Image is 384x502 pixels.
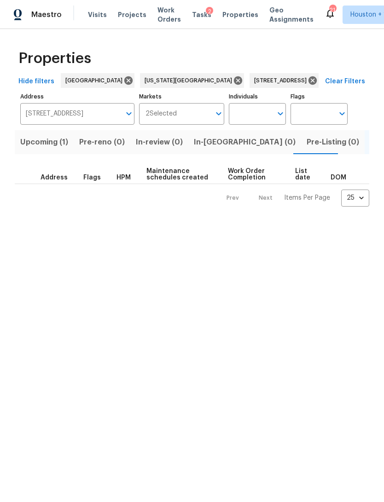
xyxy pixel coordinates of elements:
div: [GEOGRAPHIC_DATA] [61,73,134,88]
label: Markets [139,94,225,99]
span: Maintenance schedules created [146,168,212,181]
span: In-[GEOGRAPHIC_DATA] (0) [194,136,296,149]
div: 2 [206,7,213,16]
span: Address [41,174,68,181]
span: Hide filters [18,76,54,87]
div: 21 [329,6,336,15]
nav: Pagination Navigation [218,190,369,207]
label: Flags [291,94,348,99]
span: Work Orders [157,6,181,24]
span: HPM [116,174,131,181]
span: Upcoming (1) [20,136,68,149]
div: 25 [341,186,369,210]
span: Geo Assignments [269,6,314,24]
span: Pre-Listing (0) [307,136,359,149]
span: Clear Filters [325,76,365,87]
div: [US_STATE][GEOGRAPHIC_DATA] [140,73,244,88]
span: In-review (0) [136,136,183,149]
button: Open [122,107,135,120]
span: DOM [331,174,346,181]
label: Address [20,94,134,99]
p: Items Per Page [284,193,330,202]
label: Individuals [229,94,286,99]
button: Open [336,107,349,120]
span: 2 Selected [145,110,177,118]
span: Properties [18,54,91,63]
button: Open [212,107,225,120]
span: Work Order Completion [228,168,279,181]
span: [STREET_ADDRESS] [254,76,310,85]
span: Maestro [31,10,62,19]
span: [US_STATE][GEOGRAPHIC_DATA] [145,76,236,85]
span: Projects [118,10,146,19]
span: Tasks [192,12,211,18]
span: [GEOGRAPHIC_DATA] [65,76,126,85]
button: Clear Filters [321,73,369,90]
span: Pre-reno (0) [79,136,125,149]
span: Flags [83,174,101,181]
span: Visits [88,10,107,19]
span: List date [295,168,315,181]
span: Properties [222,10,258,19]
button: Open [274,107,287,120]
button: Hide filters [15,73,58,90]
div: [STREET_ADDRESS] [250,73,319,88]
